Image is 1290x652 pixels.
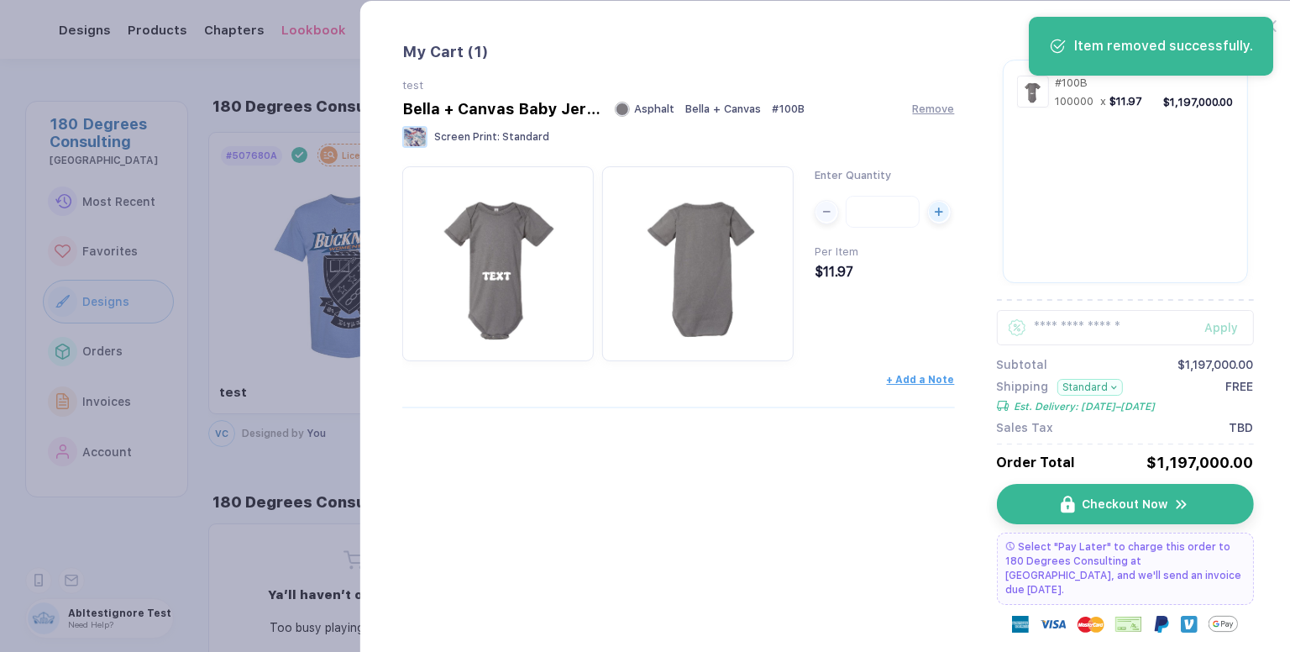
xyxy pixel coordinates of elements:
div: test [402,79,955,92]
span: TBD [1229,421,1253,434]
img: Venmo [1181,616,1198,633]
span: Asphalt [634,103,674,115]
span: Checkout Now [1082,497,1167,511]
img: icon [1061,496,1075,513]
span: Subtotal [996,358,1047,371]
img: Screen Print [402,126,427,148]
button: + Add a Note [886,374,954,386]
div: My Cart ( 1 ) [402,43,955,62]
span: Per Item [815,245,858,258]
div: Item removed successfully. [1074,37,1253,55]
span: x [1100,95,1106,108]
span: Enter Quantity [815,169,891,181]
span: Order Total [996,455,1075,471]
img: pay later [1005,542,1014,550]
div: $1,197,000.00 [1177,358,1253,371]
img: master-card [1078,611,1104,638]
button: Apply [1183,310,1253,345]
img: 1759483391087ikwqu_nt_back.png [611,175,785,350]
img: 1759483391087dponh_nt_front.png [1020,79,1045,104]
div: Apply [1204,321,1253,334]
img: 1759483391087dponh_nt_front.png [411,175,585,350]
span: Sales Tax [996,421,1053,434]
span: Shipping [996,380,1048,396]
div: $1,197,000.00 [1163,96,1233,108]
div: Bella + Canvas Baby Jersey Short Sleeve One Piece [402,100,604,118]
span: Bella + Canvas [685,103,761,115]
span: Screen Print : [434,131,500,143]
div: Select "Pay Later" to charge this order to 180 Degrees Consulting at [GEOGRAPHIC_DATA], and we'll... [996,533,1253,605]
img: icon [1174,497,1189,513]
div: $1,197,000.00 [1146,454,1253,471]
img: express [1012,616,1029,633]
span: FREE [1225,380,1253,413]
span: Standard [502,131,549,143]
span: 100000 [1055,95,1093,108]
button: Standard [1057,379,1123,396]
img: Google Pay [1209,609,1238,639]
button: iconCheckout Nowicon [996,484,1253,524]
img: visa [1040,611,1067,638]
img: cheque [1115,616,1142,633]
span: Est. Delivery: [DATE]–[DATE] [1014,401,1155,413]
span: $11.97 [815,264,853,280]
span: $11.97 [1109,95,1142,108]
span: # 100B [772,103,805,115]
button: Remove [912,103,954,115]
img: Paypal [1153,616,1170,633]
